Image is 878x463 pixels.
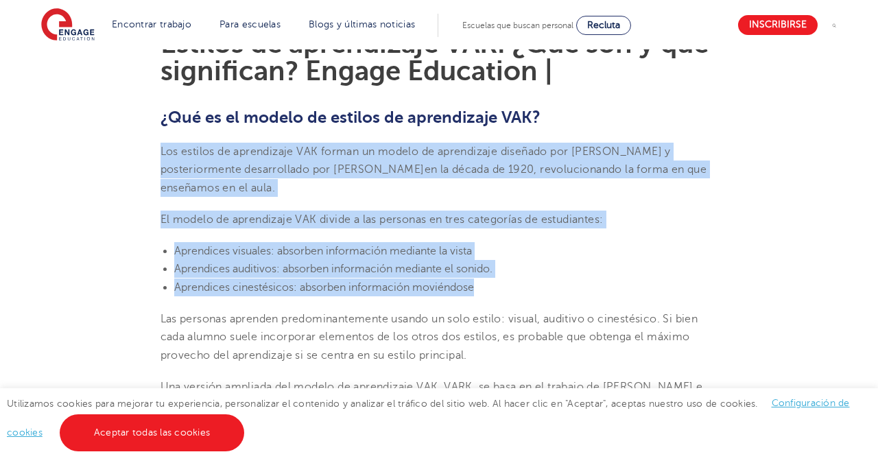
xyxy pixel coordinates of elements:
a: Inscribirse [738,15,818,35]
font: Los estilos de aprendizaje VAK forman un modelo de aprendizaje diseñado por [PERSON_NAME] y poste... [161,145,671,176]
img: Educación comprometida [41,8,95,43]
font: Las personas aprenden predominantemente usando un solo estilo: visual, auditivo o cinestésico. Si... [161,313,698,361]
a: Blogs y últimas noticias [309,19,415,29]
font: en la década de 1920, revolucionando la forma en que enseñamos en el aula [161,163,707,193]
font: Aprendices cinestésicos: absorben información moviéndose [174,281,474,294]
font: Recluta [587,20,620,30]
font: Aceptar todas las cookies [94,427,210,438]
font: Escuelas que buscan personal [462,21,573,30]
font: Aprendices auditivos: absorben información mediante el sonido. [174,263,493,275]
font: Estilos de aprendizaje VAK: ¿Qué son y qué significan? Engage Education | [161,28,709,86]
font: . [272,182,275,194]
a: Encontrar trabajo [112,19,191,29]
a: Recluta [576,16,631,35]
a: Aceptar todas las cookies [60,414,244,451]
font: ¿Qué es el modelo de estilos de aprendizaje VAK? [161,108,541,127]
font: Utilizamos cookies para mejorar tu experiencia, personalizar el contenido y analizar el tráfico d... [7,399,758,409]
font: Una versión ampliada del modelo de aprendizaje VAK, VARK, se basa en el trabajo de [PERSON_NAME] ... [161,381,703,411]
a: Para escuelas [219,19,281,29]
font: Aprendices visuales: absorben información mediante la vista [174,245,472,257]
font: Inscribirse [749,20,807,30]
font: El modelo de aprendizaje VAK divide a las personas en tres categorías de estudiantes: [161,213,604,226]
